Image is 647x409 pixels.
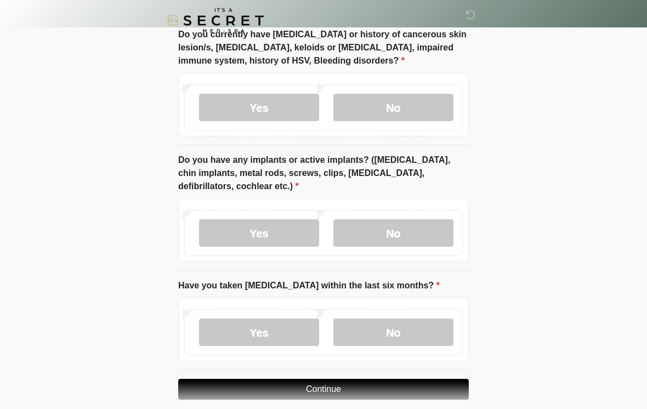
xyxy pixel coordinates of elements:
label: Have you taken [MEDICAL_DATA] within the last six months? [178,280,440,293]
label: Yes [199,319,319,346]
label: Yes [199,94,319,122]
label: Do you currently have [MEDICAL_DATA] or history of cancerous skin lesion/s, [MEDICAL_DATA], keloi... [178,29,469,68]
label: No [333,220,453,247]
label: Yes [199,220,319,247]
button: Continue [178,379,469,400]
label: No [333,94,453,122]
label: Do you have any implants or active implants? ([MEDICAL_DATA], chin implants, metal rods, screws, ... [178,154,469,194]
label: No [333,319,453,346]
img: It's A Secret Med Spa Logo [167,8,264,33]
